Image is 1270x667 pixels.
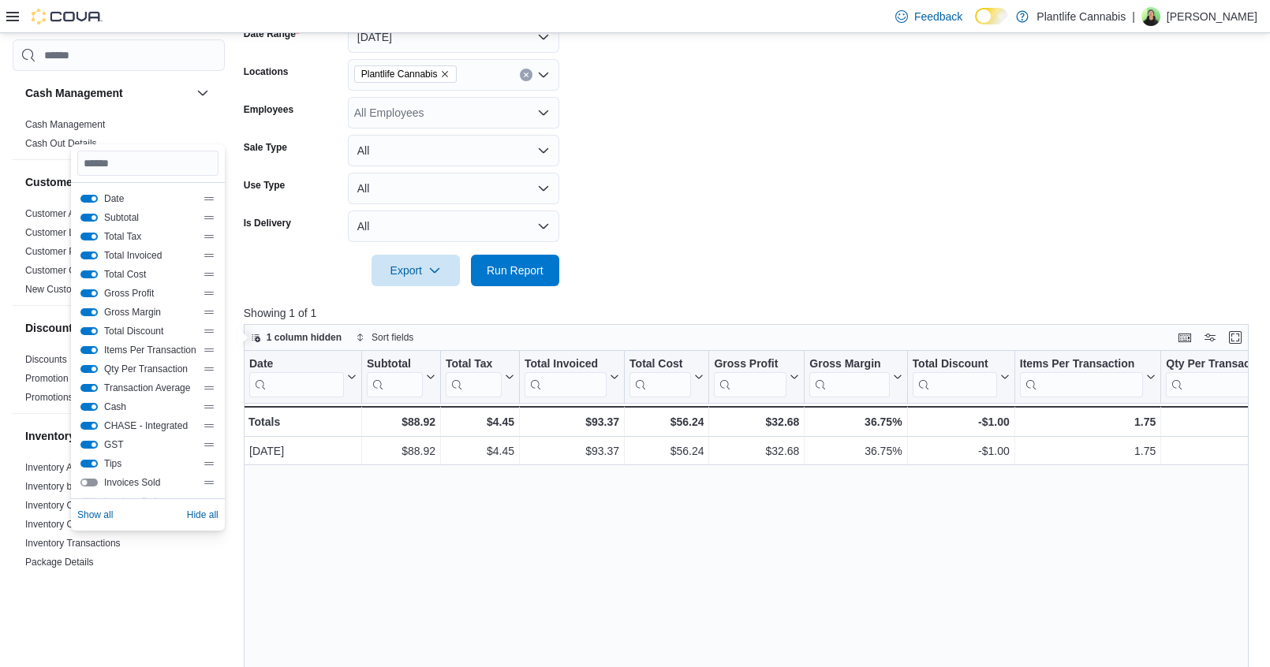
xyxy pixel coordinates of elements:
span: Feedback [914,9,962,24]
a: Package Details [25,557,94,568]
a: Inventory by Product Historical [25,481,154,492]
span: Show all [77,509,113,521]
button: Total Tax [80,233,98,240]
div: Drag handle [203,457,215,470]
div: Totals [248,412,357,431]
button: Hide all [187,505,219,524]
span: Tips [104,457,196,470]
div: Drag handle [203,363,215,375]
button: Total Invoiced [80,252,98,259]
button: All [348,135,559,166]
button: CHASE - Integrated [80,422,98,430]
button: Run Report [471,255,559,286]
button: Inventory [25,428,190,444]
button: Display options [1201,328,1220,347]
span: Total Tax [104,230,196,243]
div: Items Per Transaction [1020,357,1144,372]
span: Discounts [25,353,67,366]
button: Customer [25,174,190,190]
button: Total Discount [80,327,98,335]
button: Invoices Sold [80,479,98,486]
div: Total Cost [629,357,691,397]
span: Promotion Details [25,372,100,385]
button: Export [372,255,460,286]
div: 36.75% [809,442,902,460]
span: Cash [104,401,196,413]
div: $4.45 [446,442,514,460]
button: Subtotal [367,357,435,397]
span: Cash Management [25,118,105,131]
button: Transaction Average [80,384,98,392]
button: Items Per Transaction [1020,357,1156,397]
span: Inventory Transactions [25,537,121,550]
button: Items Per Transaction [80,346,98,354]
label: Locations [244,65,289,78]
span: Items Per Transaction [104,344,196,356]
button: Date [80,195,98,203]
div: Items Per Transaction [1020,357,1144,397]
img: Cova [32,9,103,24]
div: Drag handle [203,382,215,394]
div: -$1.00 [912,412,1009,431]
div: Date [249,357,344,372]
div: $88.92 [367,442,435,460]
span: Dark Mode [975,24,976,25]
span: Plantlife Cannabis [354,65,458,83]
span: Qty Per Transaction [104,363,196,375]
p: | [1132,7,1135,26]
a: Customer Purchase History [25,246,141,257]
button: Enter fullscreen [1226,328,1245,347]
input: Search columns [77,151,219,176]
span: Gross Profit [104,287,196,300]
span: Customer Queue [25,264,97,277]
span: Invoices Ref [104,495,196,508]
button: Total Invoiced [525,357,619,397]
div: Drag handle [203,230,215,243]
div: Jim Stevenson [1141,7,1160,26]
a: Promotion Details [25,373,100,384]
span: Gross Margin [104,306,196,319]
button: Total Cost [629,357,704,397]
div: Drag handle [203,268,215,281]
button: Cash Management [193,84,212,102]
div: Subtotal [367,357,423,372]
button: Show all [77,505,113,524]
button: Gross Margin [80,308,98,316]
div: Subtotal [367,357,423,397]
button: Date [249,357,357,397]
div: Gross Margin [809,357,889,372]
a: New Customers [25,284,92,295]
div: Drag handle [203,211,215,224]
span: Total Invoiced [104,249,196,262]
div: -$1.00 [912,442,1009,460]
a: Inventory On Hand by Package [25,500,157,511]
span: Export [381,255,450,286]
div: Gross Profit [714,357,786,397]
div: Drag handle [203,192,215,205]
span: GST [104,438,196,451]
div: Drag handle [203,419,215,432]
span: Date [104,192,196,205]
span: Inventory On Hand by Product [25,518,152,531]
button: Total Cost [80,270,98,278]
button: Total Discount [912,357,1009,397]
a: Feedback [889,1,969,32]
span: Hide all [187,509,219,521]
span: Invoices Sold [104,476,196,489]
div: Drag handle [203,438,215,451]
span: 1 column hidden [267,331,342,344]
p: Showing 1 of 1 [244,305,1259,321]
div: $32.68 [714,442,799,460]
h3: Inventory [25,428,75,444]
div: Drag handle [203,344,215,356]
button: Qty Per Transaction [80,365,98,373]
div: Drag handle [203,401,215,413]
a: Inventory On Hand by Product [25,519,152,530]
div: $93.37 [525,442,619,460]
a: Cash Out Details [25,138,97,149]
div: Total Cost [629,357,691,372]
h3: Cash Management [25,85,123,101]
button: Discounts & Promotions [25,320,190,336]
div: Drag handle [203,249,215,262]
span: Customer Loyalty Points [25,226,128,239]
